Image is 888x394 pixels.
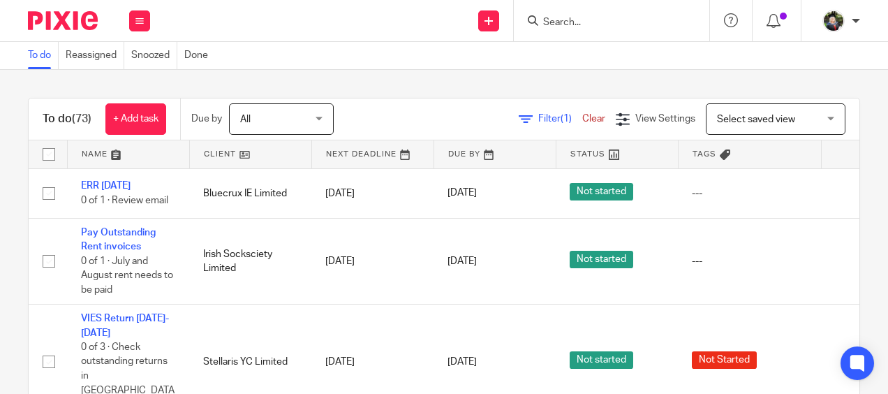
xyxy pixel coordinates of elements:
span: View Settings [635,114,695,124]
td: Bluecrux IE Limited [189,168,311,218]
a: To do [28,42,59,69]
h1: To do [43,112,91,126]
span: [DATE] [447,357,477,367]
a: ERR [DATE] [81,181,131,191]
span: (1) [561,114,572,124]
td: Irish Socksciety Limited [189,218,311,304]
input: Search [542,17,667,29]
a: Pay Outstanding Rent invoices [81,228,156,251]
span: [DATE] [447,256,477,266]
p: Due by [191,112,222,126]
span: Not started [570,183,633,200]
div: --- [692,254,807,268]
a: Reassigned [66,42,124,69]
span: Not Started [692,351,757,369]
td: [DATE] [311,218,434,304]
span: (73) [72,113,91,124]
span: All [240,115,251,124]
span: Select saved view [717,115,795,124]
span: 0 of 1 · Review email [81,196,168,205]
a: Done [184,42,215,69]
span: Not started [570,351,633,369]
a: + Add task [105,103,166,135]
div: --- [692,187,807,200]
img: Pixie [28,11,98,30]
span: Filter [538,114,582,124]
a: VIES Return [DATE]-[DATE] [81,314,169,337]
img: Jade.jpeg [822,10,845,32]
span: [DATE] [447,189,477,198]
td: [DATE] [311,168,434,218]
a: Clear [582,114,605,124]
a: Snoozed [131,42,177,69]
span: 0 of 1 · July and August rent needs to be paid [81,256,173,295]
span: Not started [570,251,633,268]
span: Tags [693,150,716,158]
